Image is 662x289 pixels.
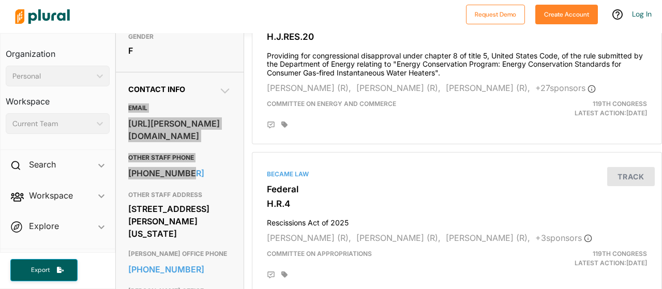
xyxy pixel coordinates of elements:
[267,121,275,129] div: Add Position Statement
[267,233,351,243] span: [PERSON_NAME] (R),
[267,47,647,78] h4: Providing for congressional disapproval under chapter 8 of title 5, United States Code, of the ru...
[128,262,231,277] a: [PHONE_NUMBER]
[24,266,57,275] span: Export
[128,248,231,260] h3: [PERSON_NAME] OFFICE PHONE
[267,214,647,227] h4: Rescissions Act of 2025
[466,8,525,19] a: Request Demo
[267,250,372,257] span: Committee on Appropriations
[128,151,231,164] h3: OTHER STAFF PHONE
[128,201,231,241] div: [STREET_ADDRESS][PERSON_NAME][US_STATE]
[281,121,288,128] div: Add tags
[535,5,598,24] button: Create Account
[267,100,396,108] span: Committee on Energy and Commerce
[128,43,231,58] div: F
[281,271,288,278] div: Add tags
[535,233,592,243] span: + 3 sponsor s
[356,83,441,93] span: [PERSON_NAME] (R),
[267,184,647,194] h3: Federal
[446,233,530,243] span: [PERSON_NAME] (R),
[523,249,655,268] div: Latest Action: [DATE]
[535,8,598,19] a: Create Account
[267,83,351,93] span: [PERSON_NAME] (R),
[128,116,231,144] a: [URL][PERSON_NAME][DOMAIN_NAME]
[267,199,647,209] h3: H.R.4
[6,39,110,62] h3: Organization
[128,102,231,114] h3: EMAIL
[267,271,275,279] div: Add Position Statement
[128,31,231,43] h3: GENDER
[632,9,652,19] a: Log In
[12,71,93,82] div: Personal
[29,159,56,170] h2: Search
[593,100,647,108] span: 119th Congress
[128,165,231,181] a: [PHONE_NUMBER]
[10,259,78,281] button: Export
[128,85,185,94] span: Contact Info
[593,250,647,257] span: 119th Congress
[523,99,655,118] div: Latest Action: [DATE]
[607,167,655,186] button: Track
[535,83,596,93] span: + 27 sponsor s
[128,189,231,201] h3: OTHER STAFF ADDRESS
[6,86,110,109] h3: Workspace
[356,233,441,243] span: [PERSON_NAME] (R),
[12,118,93,129] div: Current Team
[267,32,647,42] h3: H.J.RES.20
[466,5,525,24] button: Request Demo
[446,83,530,93] span: [PERSON_NAME] (R),
[267,170,647,179] div: Became Law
